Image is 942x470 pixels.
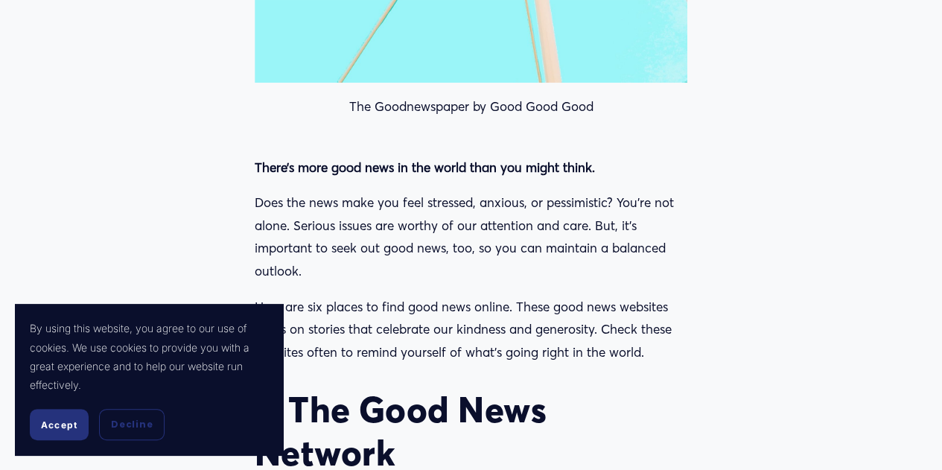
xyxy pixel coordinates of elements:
button: Decline [99,409,165,440]
section: Cookie banner [15,304,283,455]
p: Does the news make you feel stressed, anxious, or pessimistic? You’re not alone. Serious issues a... [255,191,688,282]
p: Here are six places to find good news online. These good news websites focus on stories that cele... [255,296,688,364]
p: The Goodnewspaper by Good Good Good [255,95,688,118]
button: Accept [30,409,89,440]
p: By using this website, you agree to our use of cookies. We use cookies to provide you with a grea... [30,319,268,394]
span: Accept [41,419,77,431]
span: Decline [111,418,153,431]
strong: There’s more good news in the world than you might think. [255,159,595,175]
